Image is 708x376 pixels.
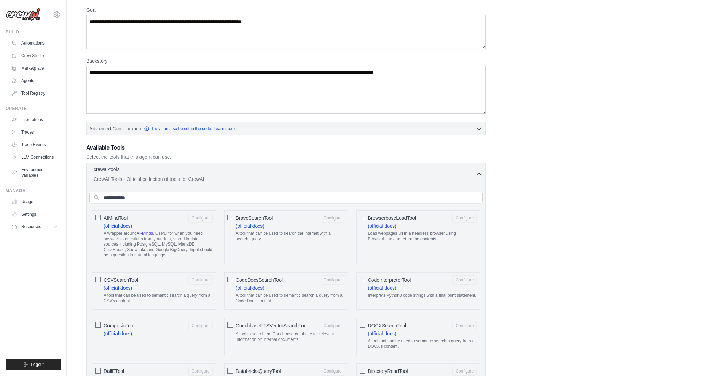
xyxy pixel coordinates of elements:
span: DirectoryReadTool [368,368,408,375]
a: (official docs) [104,331,132,336]
span: CodeInterpreterTool [368,277,411,283]
img: Logo [6,8,40,21]
a: They can also be set in the code. Learn more [144,126,235,131]
button: DallETool (official docs) Generates images using OpenAI's Dall-E model. [188,367,213,376]
span: CodeDocsSearchTool [236,277,283,283]
p: A tool that can be used to semantic search a query from a Code Docs content. [236,293,345,304]
h3: Available Tools [86,144,486,152]
div: Build [6,29,61,35]
button: CSVSearchTool (official docs) A tool that can be used to semantic search a query from a CSV's con... [188,275,213,285]
label: Goal [86,7,486,14]
a: Environment Variables [8,164,61,181]
span: Advanced Configuration [89,125,141,132]
span: CouchbaseFTSVectorSearchTool [236,322,308,329]
a: (official docs) [368,331,396,336]
p: Load webpages url in a headless browser using Browserbase and return the contents [368,231,477,242]
button: Advanced Configuration They can also be set in the code. Learn more [87,122,485,135]
span: ComposioTool [104,322,135,329]
a: Agents [8,75,61,86]
p: A tool that can be used to search the internet with a search_query. [236,231,345,242]
button: Logout [6,359,61,370]
a: LLM Connections [8,152,61,163]
label: Backstory [86,57,486,64]
span: DOCXSearchTool [368,322,407,329]
span: AIMindTool [104,215,128,222]
p: A tool that can be used to semantic search a query from a DOCX's content. [368,338,477,349]
button: BraveSearchTool (official docs) A tool that can be used to search the internet with a search_query. [321,214,345,223]
button: ComposioTool (official docs) [188,321,213,330]
p: A tool to search the Couchbase database for relevant information on internal documents. [236,331,345,342]
button: Resources [8,221,61,232]
a: (official docs) [236,223,264,229]
a: (official docs) [236,285,264,291]
button: CouchbaseFTSVectorSearchTool A tool to search the Couchbase database for relevant information on ... [321,321,345,330]
button: crewai-tools CrewAI Tools - Official collection of tools for CrewAI [89,166,483,183]
span: BraveSearchTool [236,215,273,222]
span: CSVSearchTool [104,277,138,283]
p: A wrapper around . Useful for when you need answers to questions from your data, stored in data s... [104,231,213,258]
button: CodeInterpreterTool (official docs) Interprets Python3 code strings with a final print statement. [452,275,477,285]
p: crewai-tools [94,166,120,173]
span: DallETool [104,368,124,375]
a: Settings [8,209,61,220]
a: Crew Studio [8,50,61,61]
a: (official docs) [104,223,132,229]
p: Select the tools that this agent can use. [86,153,486,160]
a: (official docs) [104,285,132,291]
a: (official docs) [368,285,396,291]
a: (official docs) [368,223,396,229]
span: BrowserbaseLoadTool [368,215,416,222]
a: Usage [8,196,61,207]
span: Resources [21,224,41,230]
button: DatabricksQueryTool Execute SQL queries against Databricks workspace tables and return the result... [321,367,345,376]
p: Interprets Python3 code strings with a final print statement. [368,293,477,298]
button: DirectoryReadTool (official docs) A tool that can be used to recursively list a directory's content. [452,367,477,376]
a: Tool Registry [8,88,61,99]
button: BrowserbaseLoadTool (official docs) Load webpages url in a headless browser using Browserbase and... [452,214,477,223]
div: Operate [6,106,61,111]
a: Trace Events [8,139,61,150]
span: DatabricksQueryTool [236,368,281,375]
button: DOCXSearchTool (official docs) A tool that can be used to semantic search a query from a DOCX's c... [452,321,477,330]
a: AI-Minds [137,231,153,236]
button: CodeDocsSearchTool (official docs) A tool that can be used to semantic search a query from a Code... [321,275,345,285]
a: Traces [8,127,61,138]
div: Manage [6,188,61,193]
button: AIMindTool (official docs) A wrapper aroundAI-Minds. Useful for when you need answers to question... [188,214,213,223]
span: Logout [31,362,44,367]
a: Marketplace [8,63,61,74]
a: Integrations [8,114,61,125]
p: A tool that can be used to semantic search a query from a CSV's content. [104,293,213,304]
a: Automations [8,38,61,49]
p: CrewAI Tools - Official collection of tools for CrewAI [94,176,476,183]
